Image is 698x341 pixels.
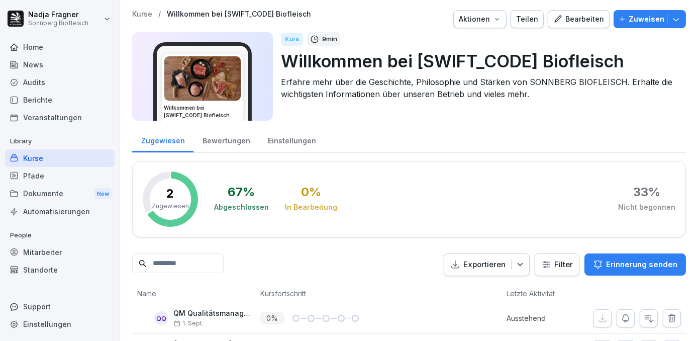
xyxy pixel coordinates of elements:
a: Einstellungen [5,315,115,333]
a: Zugewiesen [132,127,193,152]
a: Home [5,38,115,56]
div: Abgeschlossen [214,202,269,212]
a: Mitarbeiter [5,243,115,261]
div: Nicht begonnen [618,202,675,212]
p: Willkommen bei [SWIFT_CODE] Biofleisch [281,48,678,74]
div: QQ [154,311,168,325]
button: Exportieren [444,253,530,276]
span: 1. Sept. [173,320,204,327]
button: Filter [535,254,579,276]
div: Aktionen [459,14,501,25]
p: Zuweisen [629,14,664,25]
p: Letzte Aktivität [507,288,573,299]
button: Erinnerung senden [584,253,686,276]
p: People [5,227,115,243]
h3: Willkommen bei [SWIFT_CODE] Biofleisch [164,104,241,119]
a: Berichte [5,91,115,109]
p: Nadja Fragner [28,11,88,19]
p: Erinnerung senden [606,259,677,270]
a: Bewertungen [193,127,259,152]
p: Library [5,133,115,149]
a: Willkommen bei [SWIFT_CODE] Biofleisch [167,10,311,19]
a: Standorte [5,261,115,279]
p: Kursfortschritt [260,288,404,299]
div: 33 % [633,186,660,198]
p: Ausstehend [507,313,578,323]
a: News [5,56,115,73]
button: Bearbeiten [548,10,610,28]
p: 0 % [260,312,284,324]
p: / [158,10,161,19]
a: Audits [5,73,115,91]
a: Einstellungen [259,127,325,152]
p: Erfahre mehr über die Geschichte, Philosophie und Stärken von SONNBERG BIOFLEISCH. Erhalte die wi... [281,76,678,100]
div: Support [5,298,115,315]
p: QM Qualitätsmanagement [173,309,255,318]
p: Zugewiesen [152,202,189,211]
p: 9 min [322,34,337,44]
div: Dokumente [5,185,115,203]
p: Exportieren [463,259,506,271]
div: Bearbeiten [553,14,604,25]
p: Name [137,288,250,299]
p: 2 [167,188,174,200]
img: vq64qnx387vm2euztaeei3pt.png [164,56,241,101]
div: 67 % [228,186,255,198]
a: Kurse [132,10,152,19]
a: Veranstaltungen [5,109,115,126]
p: Sonnberg Biofleisch [28,20,88,27]
button: Aktionen [453,10,507,28]
a: Pfade [5,167,115,185]
div: New [94,188,112,200]
div: 0 % [301,186,321,198]
button: Teilen [511,10,544,28]
div: Teilen [516,14,538,25]
div: Kurs [281,33,303,46]
a: DokumenteNew [5,185,115,203]
button: Zuweisen [614,10,686,28]
div: Filter [541,260,573,270]
a: Kurse [5,149,115,167]
a: Automatisierungen [5,203,115,220]
div: In Bearbeitung [285,202,337,212]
